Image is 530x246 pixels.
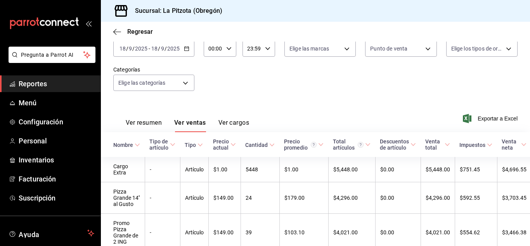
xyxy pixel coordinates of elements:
button: open_drawer_menu [85,20,92,26]
input: -- [161,45,165,52]
td: $751.45 [455,157,497,182]
td: $0.00 [375,182,421,214]
div: Precio promedio [284,138,317,151]
span: Elige las categorías [118,79,166,87]
span: Impuestos [459,142,492,148]
span: Descuentos de artículo [380,138,416,151]
h3: Sucursal: La Pitzota (Obregón) [129,6,222,16]
span: / [132,45,135,52]
button: Ver ventas [174,119,206,132]
button: Ver resumen [126,119,162,132]
span: Venta total [425,138,450,151]
td: $149.00 [208,182,241,214]
div: Impuestos [459,142,485,148]
td: $4,296.00 [421,182,455,214]
span: / [165,45,167,52]
td: $592.55 [455,182,497,214]
button: Exportar a Excel [464,114,518,123]
span: Elige las marcas [289,45,329,52]
span: Precio promedio [284,138,324,151]
span: Cantidad [245,142,275,148]
div: navigation tabs [126,119,249,132]
div: Nombre [113,142,133,148]
span: Pregunta a Parrot AI [21,51,83,59]
td: $5,448.00 [421,157,455,182]
div: Tipo de artículo [149,138,168,151]
td: Pizza Grande 14'' al Gusto [101,182,145,214]
span: Ayuda [19,229,84,238]
div: Precio actual [213,138,229,151]
span: Configuración [19,117,94,127]
span: Suscripción [19,193,94,203]
td: $4,296.00 [328,182,375,214]
span: / [126,45,128,52]
span: Venta neta [502,138,527,151]
td: Artículo [180,182,208,214]
a: Pregunta a Parrot AI [5,56,95,65]
span: Regresar [127,28,153,35]
span: Inventarios [19,155,94,165]
td: Cargo Extra [101,157,145,182]
td: $1.00 [208,157,241,182]
td: $179.00 [279,182,328,214]
td: 24 [241,182,279,214]
td: - [145,157,180,182]
span: Facturación [19,174,94,184]
input: -- [119,45,126,52]
span: Punto de venta [370,45,407,52]
span: Tipo de artículo [149,138,175,151]
div: Descuentos de artículo [380,138,409,151]
div: Venta total [425,138,443,151]
span: Precio actual [213,138,236,151]
input: ---- [135,45,148,52]
div: Venta neta [502,138,520,151]
td: Artículo [180,157,208,182]
input: ---- [167,45,180,52]
td: $5,448.00 [328,157,375,182]
svg: El total artículos considera cambios de precios en los artículos así como costos adicionales por ... [358,142,364,148]
input: -- [151,45,158,52]
td: $0.00 [375,157,421,182]
span: Nombre [113,142,140,148]
svg: Precio promedio = Total artículos / cantidad [311,142,317,148]
span: - [149,45,150,52]
div: Total artículos [333,138,364,151]
label: Categorías [113,67,194,72]
span: Total artículos [333,138,371,151]
button: Regresar [113,28,153,35]
button: Ver cargos [218,119,249,132]
span: Tipo [185,142,203,148]
div: Tipo [185,142,196,148]
button: Pregunta a Parrot AI [9,47,95,63]
span: Menú [19,98,94,108]
input: -- [128,45,132,52]
td: $1.00 [279,157,328,182]
td: 5448 [241,157,279,182]
span: Personal [19,136,94,146]
span: / [158,45,160,52]
span: Elige los tipos de orden [451,45,503,52]
div: Cantidad [245,142,268,148]
td: - [145,182,180,214]
span: Reportes [19,79,94,89]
